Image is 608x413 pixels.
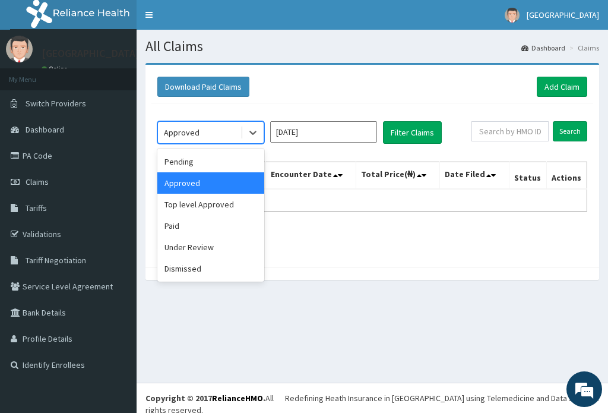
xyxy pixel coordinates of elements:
th: Total Price(₦) [356,162,440,190]
th: Encounter Date [266,162,356,190]
span: Switch Providers [26,98,86,109]
div: Minimize live chat window [195,6,223,34]
textarea: Type your message and hit 'Enter' [6,282,226,323]
span: Claims [26,176,49,187]
h1: All Claims [145,39,599,54]
div: Approved [164,127,199,138]
p: [GEOGRAPHIC_DATA] [42,48,140,59]
strong: Copyright © 2017 . [145,393,265,403]
div: Redefining Heath Insurance in [GEOGRAPHIC_DATA] using Telemedicine and Data Science! [285,392,599,404]
button: Filter Claims [383,121,442,144]
a: Online [42,65,70,73]
span: Tariff Negotiation [26,255,86,266]
input: Select Month and Year [270,121,377,143]
input: Search [553,121,587,141]
li: Claims [566,43,599,53]
img: User Image [505,8,520,23]
img: User Image [6,36,33,62]
th: Actions [546,162,587,190]
div: Approved [157,172,264,194]
th: Status [509,162,547,190]
span: Tariffs [26,203,47,213]
img: d_794563401_company_1708531726252_794563401 [22,59,48,89]
a: RelianceHMO [212,393,263,403]
span: [GEOGRAPHIC_DATA] [527,10,599,20]
div: Top level Approved [157,194,264,215]
a: Dashboard [521,43,565,53]
div: Under Review [157,237,264,258]
button: Download Paid Claims [157,77,249,97]
th: Date Filed [440,162,509,190]
span: Dashboard [26,124,64,135]
span: We're online! [69,128,164,248]
div: Chat with us now [62,67,199,82]
input: Search by HMO ID [471,121,549,141]
a: Add Claim [537,77,587,97]
div: Dismissed [157,258,264,279]
div: Pending [157,151,264,172]
div: Paid [157,215,264,237]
